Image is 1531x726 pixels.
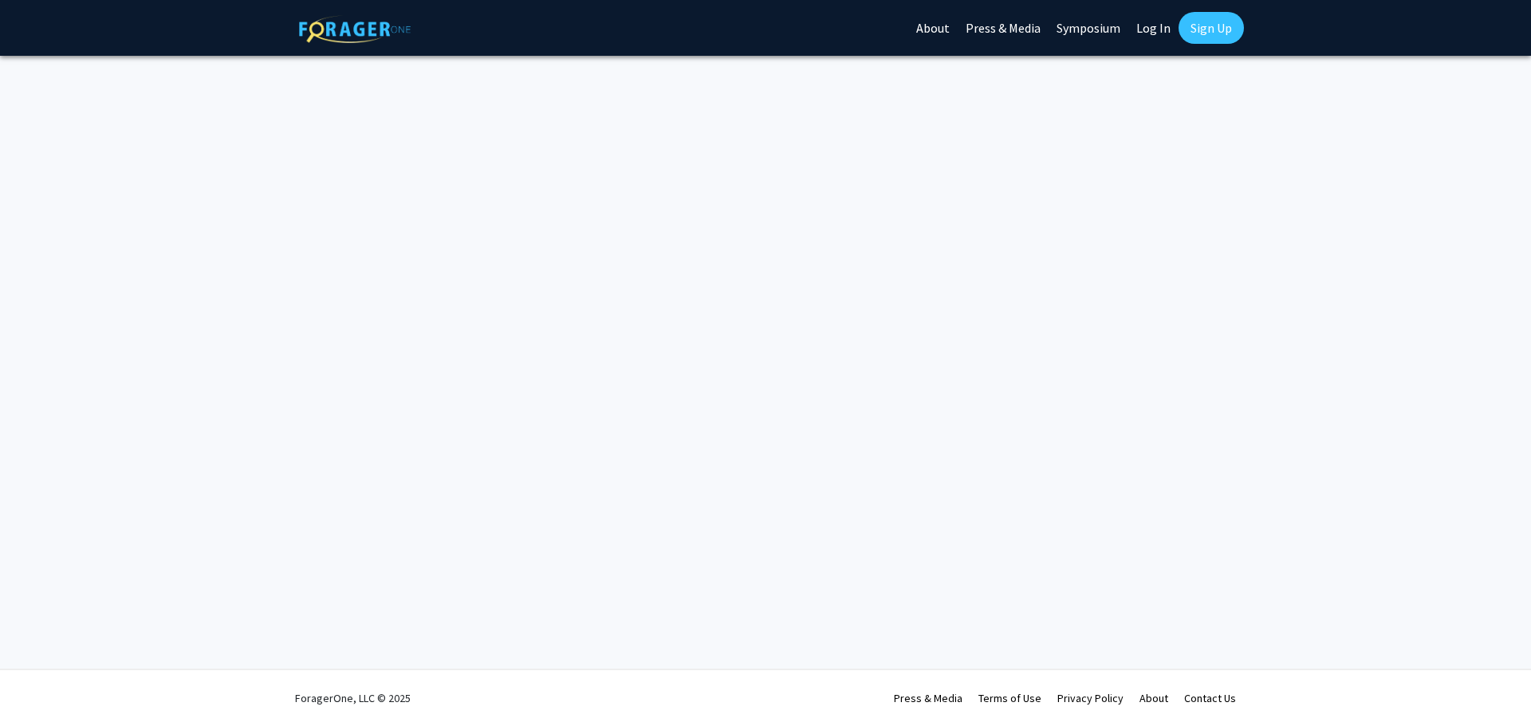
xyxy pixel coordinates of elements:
div: ForagerOne, LLC © 2025 [295,670,411,726]
a: Privacy Policy [1057,691,1124,705]
img: ForagerOne Logo [299,15,411,43]
a: Terms of Use [978,691,1041,705]
a: Press & Media [894,691,962,705]
a: Sign Up [1179,12,1244,44]
a: About [1139,691,1168,705]
a: Contact Us [1184,691,1236,705]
